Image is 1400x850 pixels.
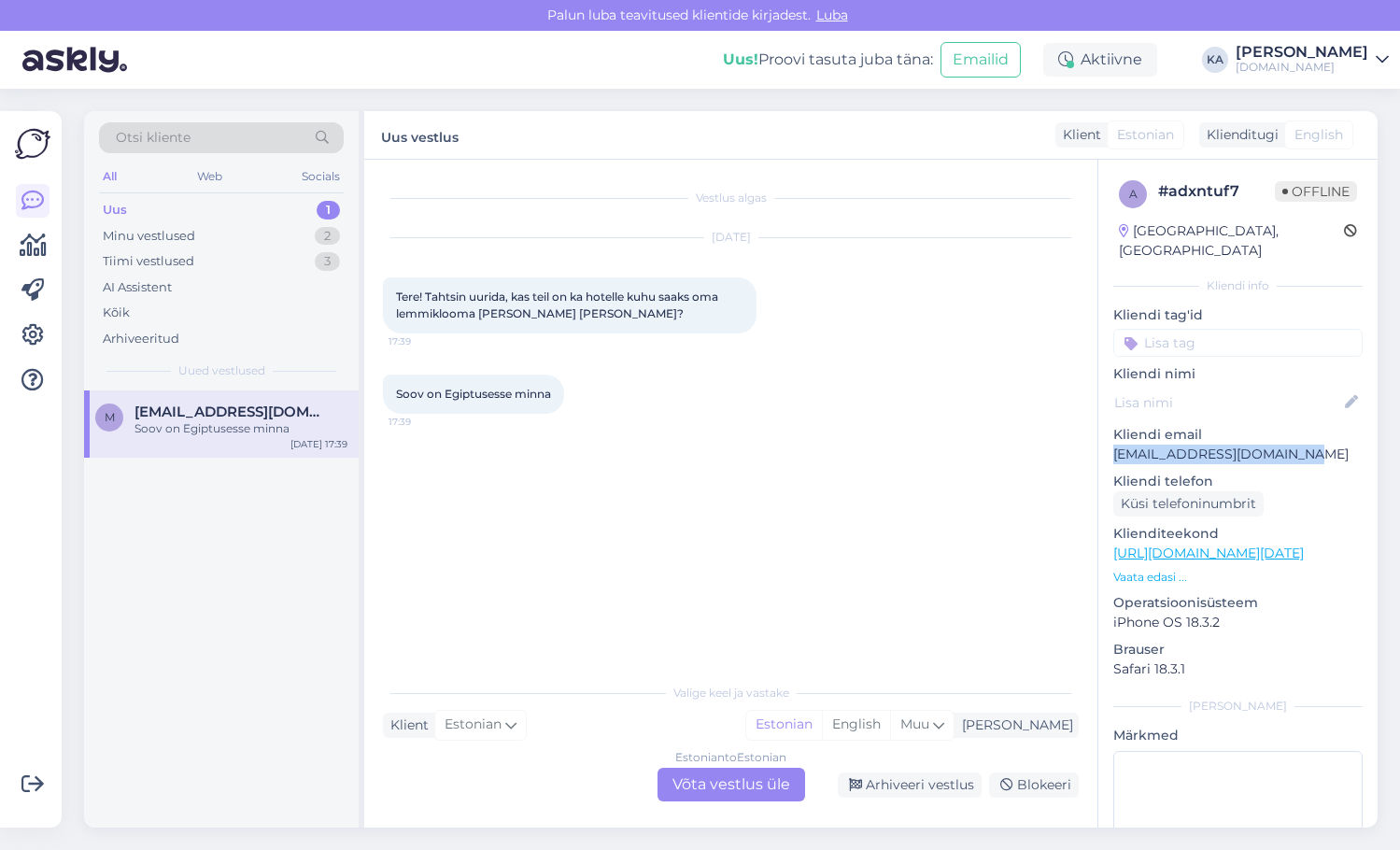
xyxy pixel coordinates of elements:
p: Kliendi tag'id [1113,305,1363,325]
div: KA [1202,47,1228,73]
div: Socials [298,164,344,189]
span: Otsi kliente [116,128,191,148]
span: m [105,410,115,424]
div: AI Assistent [103,278,172,297]
div: All [99,164,120,189]
label: Uus vestlus [381,122,459,148]
div: Valige keel ja vastake [383,685,1079,701]
div: Klient [383,715,429,735]
div: # adxntuf7 [1158,180,1275,203]
p: Klienditeekond [1113,524,1363,544]
div: Proovi tasuta juba täna: [723,49,933,71]
a: [PERSON_NAME][DOMAIN_NAME] [1236,45,1389,75]
p: Kliendi email [1113,425,1363,445]
span: Uued vestlused [178,362,265,379]
div: Soov on Egiptusesse minna [134,420,347,437]
div: [GEOGRAPHIC_DATA], [GEOGRAPHIC_DATA] [1119,221,1344,261]
p: Safari 18.3.1 [1113,659,1363,679]
p: Märkmed [1113,726,1363,745]
div: 1 [317,201,340,220]
a: [URL][DOMAIN_NAME][DATE] [1113,545,1304,561]
div: Blokeeri [989,772,1079,798]
input: Lisa nimi [1114,392,1341,413]
span: Estonian [445,715,502,735]
span: a [1129,187,1138,201]
div: 2 [315,227,340,246]
span: Muu [900,715,929,732]
div: 3 [315,252,340,271]
p: Kliendi nimi [1113,364,1363,384]
div: Tiimi vestlused [103,252,194,271]
div: [PERSON_NAME] [1113,698,1363,715]
div: English [822,711,890,739]
span: 17:39 [389,415,459,429]
button: Emailid [940,42,1021,78]
div: Arhiveeritud [103,330,179,348]
p: [EMAIL_ADDRESS][DOMAIN_NAME] [1113,445,1363,464]
span: Luba [811,7,854,23]
div: Küsi telefoninumbrit [1113,491,1264,517]
div: Minu vestlused [103,227,195,246]
span: meribelmasso13@icloud.com [134,404,329,420]
p: iPhone OS 18.3.2 [1113,613,1363,632]
p: Brauser [1113,640,1363,659]
div: Estonian [746,711,822,739]
div: Kliendi info [1113,277,1363,294]
div: [DATE] [383,229,1079,246]
span: Offline [1275,181,1357,202]
div: Klient [1055,125,1101,145]
p: Kliendi telefon [1113,472,1363,491]
div: Uus [103,201,127,220]
span: 17:39 [389,334,459,348]
div: Klienditugi [1199,125,1279,145]
div: [PERSON_NAME] [955,715,1073,735]
input: Lisa tag [1113,329,1363,357]
span: Estonian [1117,125,1174,145]
p: Vaata edasi ... [1113,569,1363,586]
div: Aktiivne [1043,43,1157,77]
div: Kõik [103,304,130,322]
div: [PERSON_NAME] [1236,45,1368,60]
div: Arhiveeri vestlus [838,772,982,798]
img: Askly Logo [15,126,50,162]
b: Uus! [723,50,758,68]
span: Soov on Egiptusesse minna [396,387,551,401]
span: Tere! Tahtsin uurida, kas teil on ka hotelle kuhu saaks oma lemmiklooma [PERSON_NAME] [PERSON_NAME]? [396,290,721,320]
p: Operatsioonisüsteem [1113,593,1363,613]
div: [DOMAIN_NAME] [1236,60,1368,75]
span: English [1294,125,1343,145]
div: Estonian to Estonian [675,749,786,766]
div: Web [193,164,226,189]
div: Võta vestlus üle [658,768,805,801]
div: [DATE] 17:39 [290,437,347,451]
div: Vestlus algas [383,190,1079,206]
